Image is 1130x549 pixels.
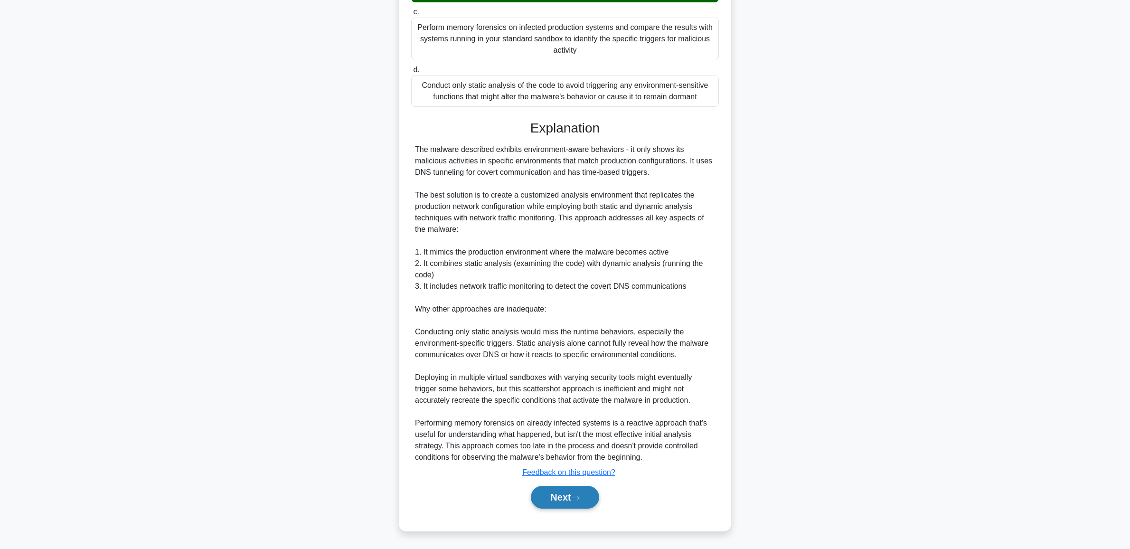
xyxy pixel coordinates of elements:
a: Feedback on this question? [522,468,615,476]
button: Next [531,486,599,509]
span: d. [413,66,419,74]
div: The malware described exhibits environment-aware behaviors - it only shows its malicious activiti... [415,144,715,463]
span: c. [413,8,419,16]
div: Perform memory forensics on infected production systems and compare the results with systems runn... [411,18,719,60]
div: Conduct only static analysis of the code to avoid triggering any environment-sensitive functions ... [411,76,719,107]
h3: Explanation [417,120,713,136]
